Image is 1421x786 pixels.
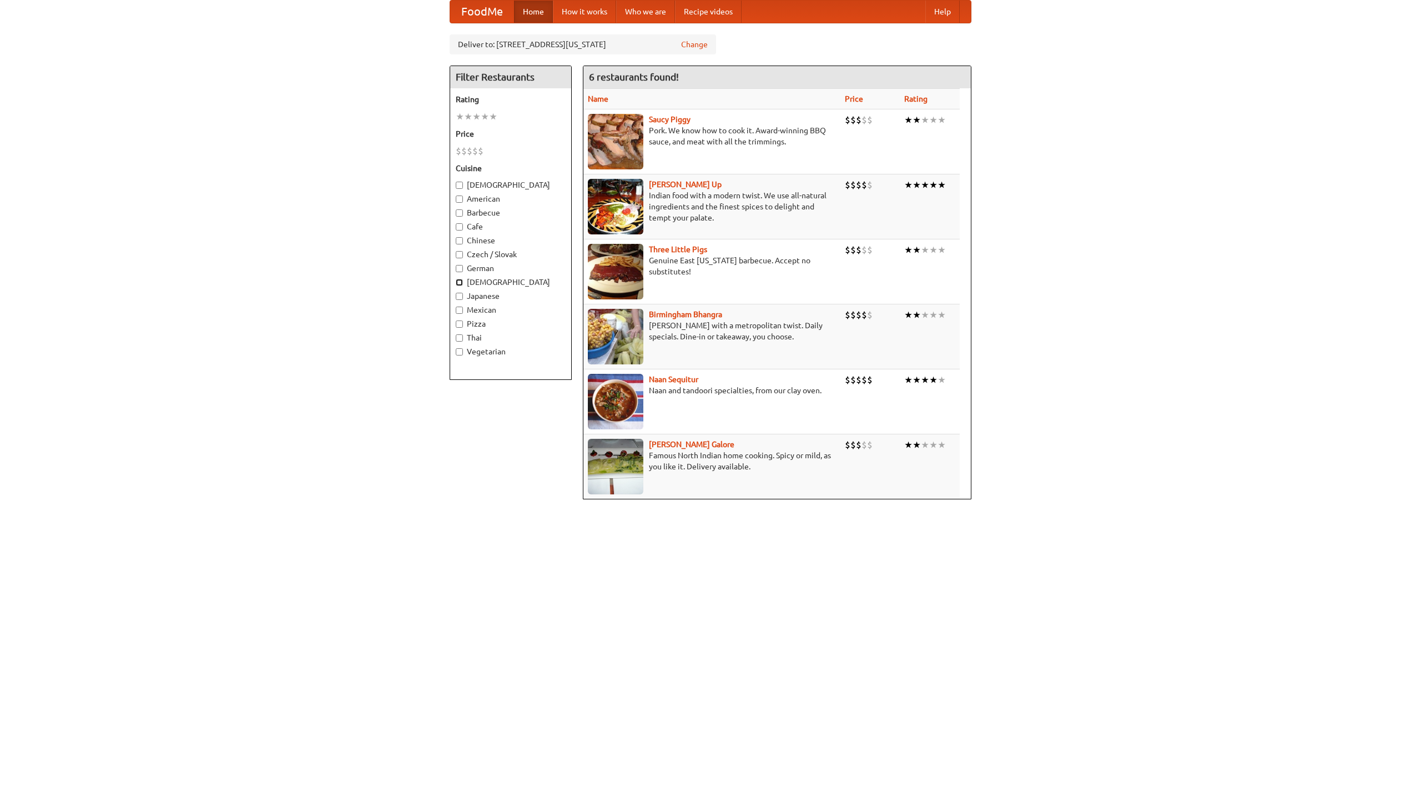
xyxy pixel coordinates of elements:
[861,114,867,126] li: $
[850,439,856,451] li: $
[904,114,913,126] li: ★
[904,179,913,191] li: ★
[921,439,929,451] li: ★
[904,244,913,256] li: ★
[921,244,929,256] li: ★
[913,244,921,256] li: ★
[925,1,960,23] a: Help
[456,348,463,356] input: Vegetarian
[588,179,643,234] img: curryup.jpg
[588,450,836,472] p: Famous North Indian home cooking. Spicy or mild, as you like it. Delivery available.
[456,334,463,342] input: Thai
[681,39,708,50] a: Change
[649,245,707,254] a: Three Little Pigs
[938,114,946,126] li: ★
[456,263,566,274] label: German
[867,439,873,451] li: $
[456,179,566,191] label: [DEMOGRAPHIC_DATA]
[649,115,691,124] a: Saucy Piggy
[845,94,863,103] a: Price
[481,111,489,123] li: ★
[675,1,742,23] a: Recipe videos
[450,66,571,88] h4: Filter Restaurants
[938,309,946,321] li: ★
[867,114,873,126] li: $
[845,374,850,386] li: $
[845,439,850,451] li: $
[472,111,481,123] li: ★
[938,179,946,191] li: ★
[856,179,861,191] li: $
[588,439,643,494] img: currygalore.jpg
[921,114,929,126] li: ★
[850,114,856,126] li: $
[456,293,463,300] input: Japanese
[938,374,946,386] li: ★
[850,244,856,256] li: $
[456,163,566,174] h5: Cuisine
[904,309,913,321] li: ★
[514,1,553,23] a: Home
[921,179,929,191] li: ★
[921,374,929,386] li: ★
[456,182,463,189] input: [DEMOGRAPHIC_DATA]
[904,439,913,451] li: ★
[856,244,861,256] li: $
[856,439,861,451] li: $
[588,320,836,342] p: [PERSON_NAME] with a metropolitan twist. Daily specials. Dine-in or takeaway, you choose.
[456,207,566,218] label: Barbecue
[845,244,850,256] li: $
[904,94,928,103] a: Rating
[649,440,734,449] a: [PERSON_NAME] Galore
[456,221,566,232] label: Cafe
[588,385,836,396] p: Naan and tandoori specialties, from our clay oven.
[456,291,566,302] label: Japanese
[867,179,873,191] li: $
[464,111,472,123] li: ★
[456,307,463,314] input: Mexican
[589,72,679,82] ng-pluralize: 6 restaurants found!
[461,145,467,157] li: $
[861,309,867,321] li: $
[456,235,566,246] label: Chinese
[929,439,938,451] li: ★
[588,309,643,364] img: bhangra.jpg
[456,332,566,343] label: Thai
[867,244,873,256] li: $
[456,128,566,139] h5: Price
[456,346,566,357] label: Vegetarian
[913,374,921,386] li: ★
[856,309,861,321] li: $
[456,321,463,328] input: Pizza
[456,196,463,203] input: American
[456,237,463,244] input: Chinese
[856,374,861,386] li: $
[845,179,850,191] li: $
[553,1,616,23] a: How it works
[929,179,938,191] li: ★
[456,251,463,258] input: Czech / Slovak
[456,193,566,204] label: American
[478,145,483,157] li: $
[845,309,850,321] li: $
[588,190,836,223] p: Indian food with a modern twist. We use all-natural ingredients and the finest spices to delight ...
[861,374,867,386] li: $
[489,111,497,123] li: ★
[929,309,938,321] li: ★
[913,309,921,321] li: ★
[649,375,698,384] a: Naan Sequitur
[649,180,722,189] b: [PERSON_NAME] Up
[929,114,938,126] li: ★
[588,94,608,103] a: Name
[467,145,472,157] li: $
[588,374,643,429] img: naansequitur.jpg
[588,114,643,169] img: saucy.jpg
[913,439,921,451] li: ★
[456,318,566,329] label: Pizza
[861,179,867,191] li: $
[588,255,836,277] p: Genuine East [US_STATE] barbecue. Accept no substitutes!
